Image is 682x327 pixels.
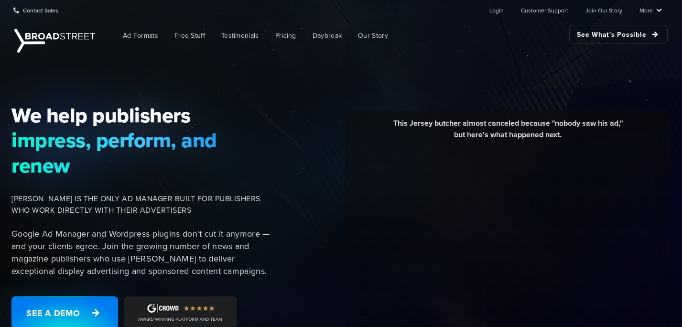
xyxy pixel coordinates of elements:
span: Our Story [358,31,388,41]
a: Contact Sales [13,0,58,20]
nav: Main [100,20,668,51]
a: More [639,0,662,20]
span: Pricing [275,31,296,41]
span: Free Stuff [174,31,205,41]
span: Ad Formats [123,31,158,41]
a: Ad Formats [116,25,165,46]
a: Customer Support [521,0,568,20]
a: Free Stuff [167,25,212,46]
img: Broadstreet | The Ad Manager for Small Publishers [14,29,95,53]
a: Join Our Story [585,0,622,20]
iframe: YouTube video player [353,148,663,322]
span: [PERSON_NAME] IS THE ONLY AD MANAGER BUILT FOR PUBLISHERS WHO WORK DIRECTLY WITH THEIR ADVERTISERS [11,193,274,216]
a: Login [489,0,504,20]
span: Daybreak [313,31,342,41]
a: Our Story [351,25,395,46]
p: Google Ad Manager and Wordpress plugins don't cut it anymore — and your clients agree. Join the g... [11,228,274,277]
a: Pricing [268,25,303,46]
a: Daybreak [305,25,349,46]
div: This Jersey butcher almost canceled because "nobody saw his ad," but here's what happened next. [353,118,663,148]
span: We help publishers [11,103,274,128]
span: impress, perform, and renew [11,128,274,178]
span: Testimonials [221,31,259,41]
a: Testimonials [214,25,266,46]
a: See What's Possible [569,25,668,44]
